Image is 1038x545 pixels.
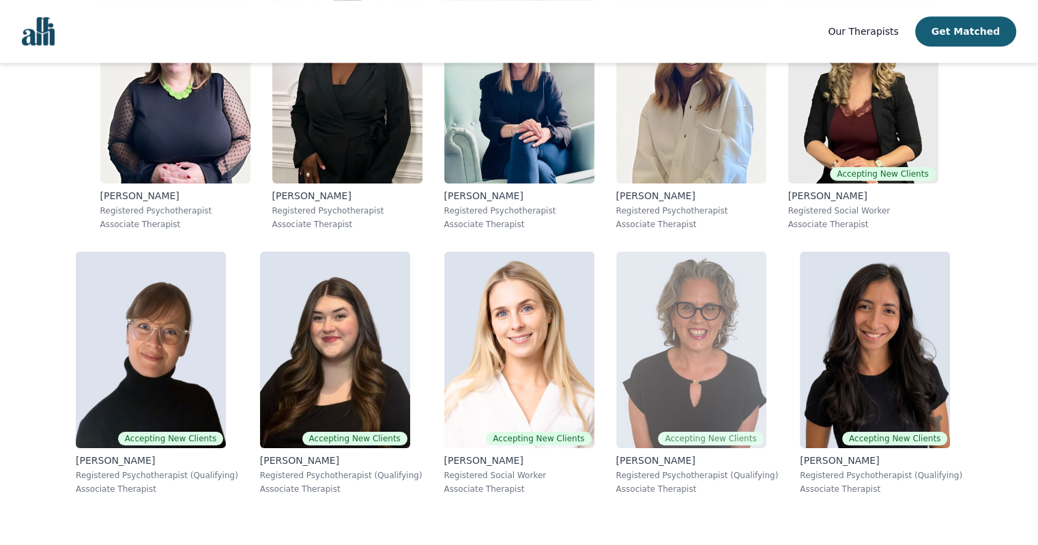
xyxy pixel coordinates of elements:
p: Registered Psychotherapist (Qualifying) [76,470,238,481]
p: Associate Therapist [260,484,422,495]
p: Registered Psychotherapist (Qualifying) [800,470,962,481]
p: [PERSON_NAME] [76,454,238,467]
p: [PERSON_NAME] [800,454,962,467]
p: Associate Therapist [800,484,962,495]
p: [PERSON_NAME] [100,189,250,203]
p: Associate Therapist [76,484,238,495]
span: Accepting New Clients [118,432,223,445]
p: Associate Therapist [444,219,594,230]
a: Angela_EarlAccepting New Clients[PERSON_NAME]Registered Psychotherapist (Qualifying)Associate The... [65,241,249,505]
p: Associate Therapist [616,484,779,495]
p: [PERSON_NAME] [272,189,422,203]
p: Associate Therapist [272,219,422,230]
img: Danielle_Djelic [444,252,594,448]
p: Registered Psychotherapist (Qualifying) [260,470,422,481]
p: [PERSON_NAME] [444,189,594,203]
p: [PERSON_NAME] [616,454,779,467]
span: Accepting New Clients [830,167,935,181]
span: Accepting New Clients [486,432,591,445]
p: Associate Therapist [444,484,594,495]
a: Susan_AlbaumAccepting New Clients[PERSON_NAME]Registered Psychotherapist (Qualifying)Associate Th... [605,241,790,505]
p: [PERSON_NAME] [444,454,594,467]
button: Get Matched [915,16,1016,46]
img: Olivia_Snow [260,252,410,448]
p: Associate Therapist [100,219,250,230]
p: Registered Psychotherapist [444,205,594,216]
p: Registered Psychotherapist [100,205,250,216]
span: Accepting New Clients [302,432,407,445]
p: Registered Psychotherapist [272,205,422,216]
p: Associate Therapist [616,219,766,230]
img: Natalia_Sarmiento [800,252,950,448]
img: Susan_Albaum [616,252,766,448]
p: Registered Social Worker [788,205,938,216]
p: Registered Social Worker [444,470,594,481]
p: Registered Psychotherapist [616,205,766,216]
img: alli logo [22,17,55,46]
a: Natalia_SarmientoAccepting New Clients[PERSON_NAME]Registered Psychotherapist (Qualifying)Associa... [789,241,973,505]
p: [PERSON_NAME] [260,454,422,467]
p: [PERSON_NAME] [788,189,938,203]
span: Accepting New Clients [842,432,947,445]
p: Registered Psychotherapist (Qualifying) [616,470,779,481]
a: Danielle_DjelicAccepting New Clients[PERSON_NAME]Registered Social WorkerAssociate Therapist [433,241,605,505]
span: Our Therapists [828,26,898,37]
p: Associate Therapist [788,219,938,230]
p: [PERSON_NAME] [616,189,766,203]
img: Angela_Earl [76,252,226,448]
a: Olivia_SnowAccepting New Clients[PERSON_NAME]Registered Psychotherapist (Qualifying)Associate The... [249,241,433,505]
span: Accepting New Clients [658,432,763,445]
a: Our Therapists [828,23,898,40]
